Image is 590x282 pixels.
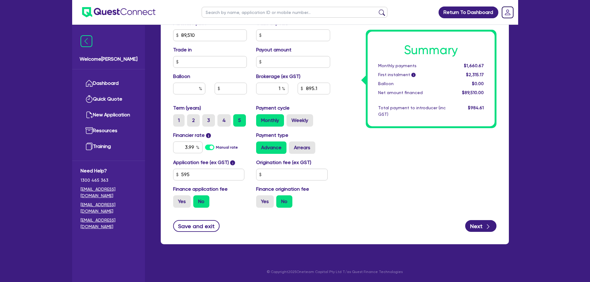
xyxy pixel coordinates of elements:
[256,159,311,166] label: Origination fee (ex GST)
[173,132,211,139] label: Financier rate
[374,80,450,87] div: Balloon
[468,105,484,110] span: $984.61
[173,114,185,127] label: 1
[81,139,137,154] a: Training
[216,145,238,150] label: Manual rate
[230,160,235,165] span: i
[286,114,313,127] label: Weekly
[202,114,215,127] label: 3
[156,269,513,275] p: © Copyright 2025 Oneteam Capital Pty Ltd T/as Quest Finance Technologies
[500,4,516,20] a: Dropdown toggle
[173,195,191,208] label: Yes
[81,76,137,91] a: Dashboard
[378,43,484,58] h1: Summary
[374,72,450,78] div: First instalment
[173,185,228,193] label: Finance application fee
[411,73,416,77] span: i
[81,167,137,175] span: Need Help?
[472,81,484,86] span: $0.00
[85,127,93,134] img: resources
[256,195,274,208] label: Yes
[81,123,137,139] a: Resources
[85,143,93,150] img: training
[233,114,246,127] label: 5
[85,111,93,119] img: new-application
[81,91,137,107] a: Quick Quote
[256,114,284,127] label: Monthly
[256,141,286,154] label: Advance
[256,104,290,112] label: Payment cycle
[276,195,292,208] label: No
[256,73,300,80] label: Brokerage (ex GST)
[464,63,484,68] span: $1,660.67
[173,159,229,166] label: Application fee (ex GST)
[466,72,484,77] span: $2,315.17
[374,63,450,69] div: Monthly payments
[80,55,138,63] span: Welcome [PERSON_NAME]
[256,185,309,193] label: Finance origination fee
[81,177,137,184] span: 1300 465 363
[289,141,315,154] label: Arrears
[462,90,484,95] span: $89,510.00
[81,35,92,47] img: icon-menu-close
[173,46,192,54] label: Trade in
[81,186,137,199] a: [EMAIL_ADDRESS][DOMAIN_NAME]
[193,195,209,208] label: No
[202,7,387,18] input: Search by name, application ID or mobile number...
[81,107,137,123] a: New Application
[173,73,190,80] label: Balloon
[173,104,201,112] label: Term (years)
[81,202,137,215] a: [EMAIL_ADDRESS][DOMAIN_NAME]
[256,46,291,54] label: Payout amount
[173,220,220,232] button: Save and exit
[206,133,211,138] span: i
[85,95,93,103] img: quick-quote
[374,89,450,96] div: Net amount financed
[81,217,137,230] a: [EMAIL_ADDRESS][DOMAIN_NAME]
[256,132,288,139] label: Payment type
[217,114,231,127] label: 4
[374,105,450,118] div: Total payment to introducer (inc GST)
[465,220,496,232] button: Next
[439,7,498,18] a: Return To Dashboard
[187,114,200,127] label: 2
[82,7,155,17] img: quest-connect-logo-blue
